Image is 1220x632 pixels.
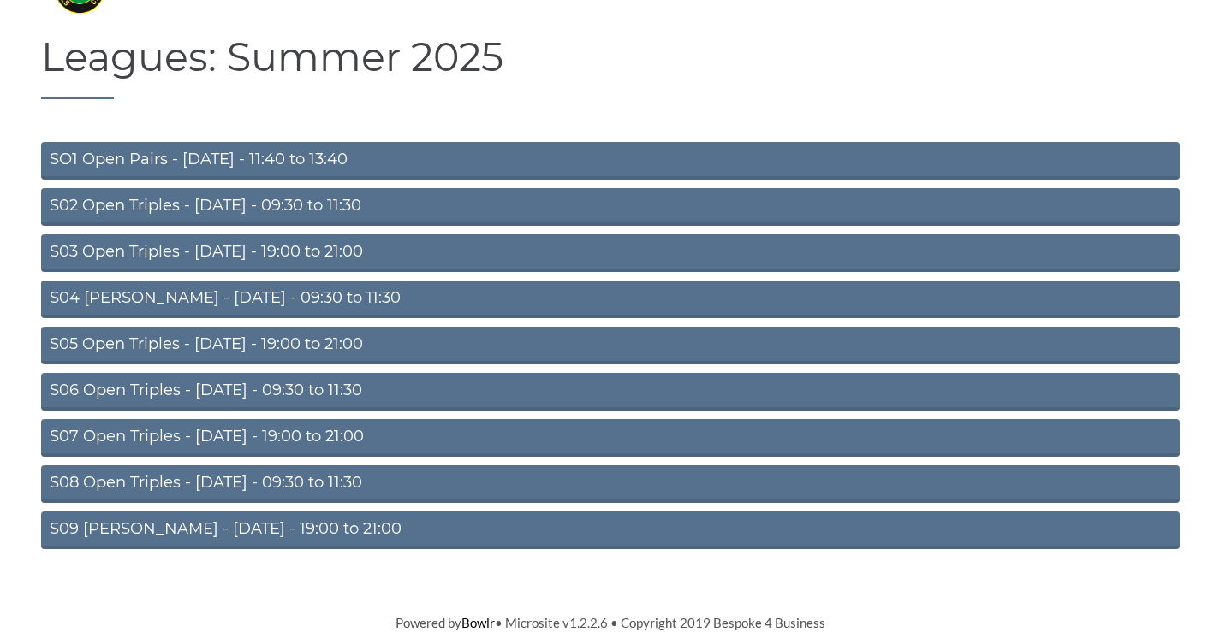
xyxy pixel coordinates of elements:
a: S08 Open Triples - [DATE] - 09:30 to 11:30 [41,465,1180,503]
a: S05 Open Triples - [DATE] - 19:00 to 21:00 [41,327,1180,364]
a: S06 Open Triples - [DATE] - 09:30 to 11:30 [41,373,1180,411]
a: SO1 Open Pairs - [DATE] - 11:40 to 13:40 [41,142,1180,180]
a: S03 Open Triples - [DATE] - 19:00 to 21:00 [41,234,1180,272]
span: Powered by • Microsite v1.2.2.6 • Copyright 2019 Bespoke 4 Business [396,615,825,630]
a: S04 [PERSON_NAME] - [DATE] - 09:30 to 11:30 [41,281,1180,318]
a: S02 Open Triples - [DATE] - 09:30 to 11:30 [41,188,1180,226]
a: S07 Open Triples - [DATE] - 19:00 to 21:00 [41,419,1180,457]
a: S09 [PERSON_NAME] - [DATE] - 19:00 to 21:00 [41,511,1180,549]
a: Bowlr [461,615,495,630]
h1: Leagues: Summer 2025 [41,36,1180,99]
